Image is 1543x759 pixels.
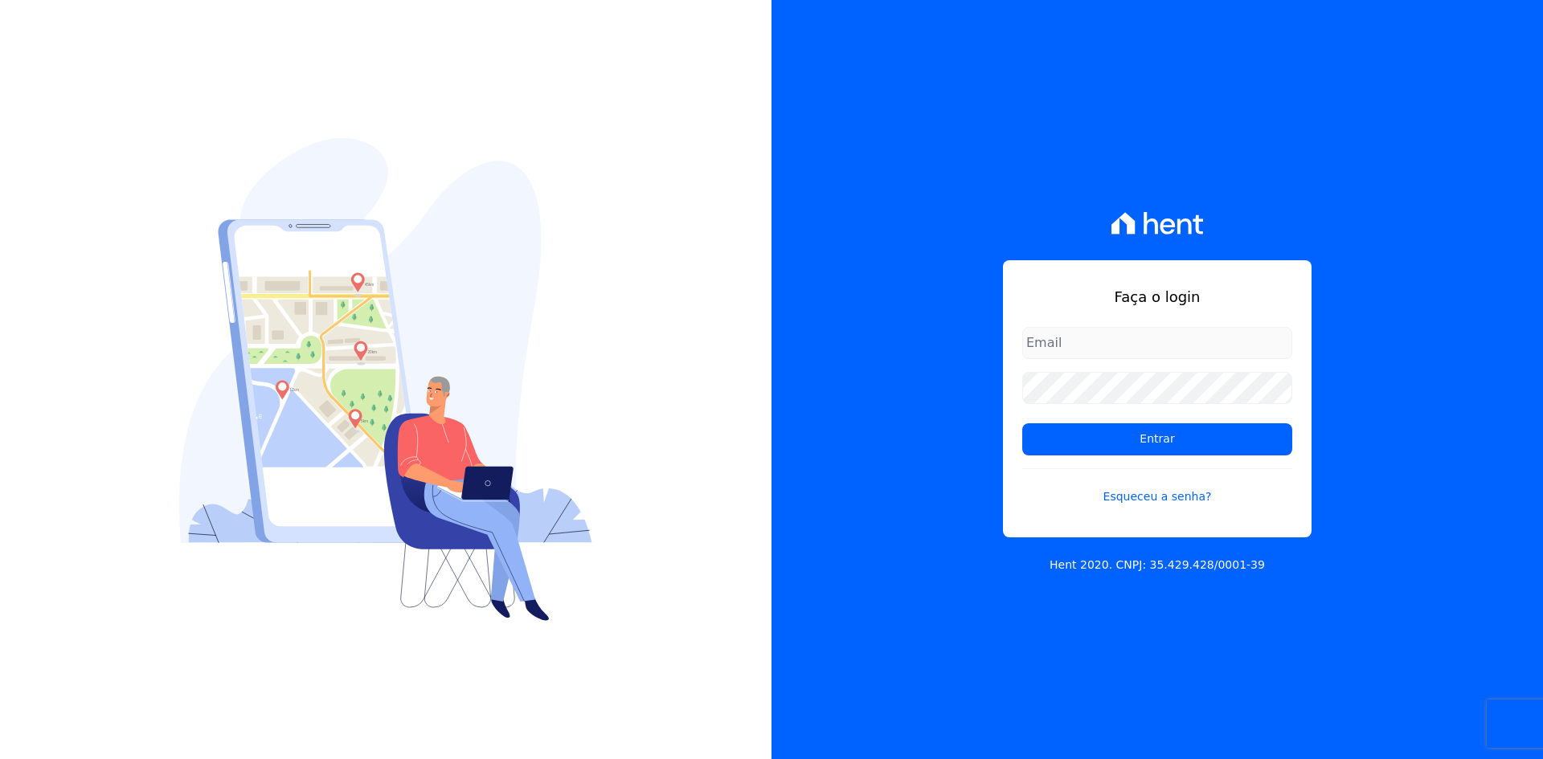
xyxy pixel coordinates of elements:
input: Email [1022,327,1292,359]
p: Hent 2020. CNPJ: 35.429.428/0001-39 [1050,557,1265,573]
input: Entrar [1022,423,1292,455]
img: Login [179,138,592,621]
a: Esqueceu a senha? [1022,468,1292,505]
h1: Faça o login [1022,286,1292,308]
